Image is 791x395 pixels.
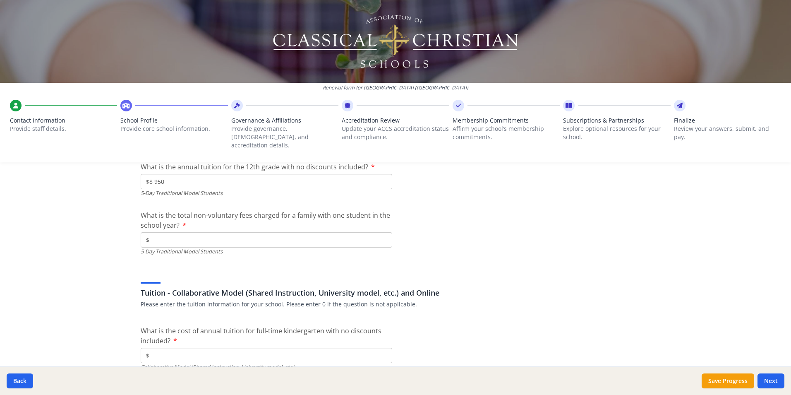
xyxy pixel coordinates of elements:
button: Back [7,373,33,388]
p: Please enter the tuition information for your school. Please enter 0 if the question is not appli... [141,300,650,308]
span: What is the total non-voluntary fees charged for a family with one student in the school year? [141,211,390,230]
p: Update your ACCS accreditation status and compliance. [342,125,449,141]
span: Contact Information [10,116,117,125]
p: Explore optional resources for your school. [563,125,670,141]
p: Provide staff details. [10,125,117,133]
p: Provide core school information. [120,125,228,133]
div: 5-Day Traditional Model Students [141,248,392,255]
span: Accreditation Review [342,116,449,125]
h3: Tuition - Collaborative Model (Shared Instruction, University model, etc.) and Online [141,287,650,299]
span: What is the cost of annual tuition for full-time kindergarten with no discounts included? [141,326,381,345]
p: Affirm your school’s membership commitments. [453,125,560,141]
img: Logo [272,12,520,70]
p: Provide governance, [DEMOGRAPHIC_DATA], and accreditation details. [231,125,338,149]
p: Review your answers, submit, and pay. [674,125,781,141]
span: Finalize [674,116,781,125]
button: Save Progress [702,373,754,388]
div: Collaborative Model (Shared Instruction, University model, etc.) [141,363,392,371]
span: School Profile [120,116,228,125]
span: Subscriptions & Partnerships [563,116,670,125]
span: Governance & Affiliations [231,116,338,125]
div: 5-Day Traditional Model Students [141,189,392,197]
span: Membership Commitments [453,116,560,125]
button: Next [757,373,784,388]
